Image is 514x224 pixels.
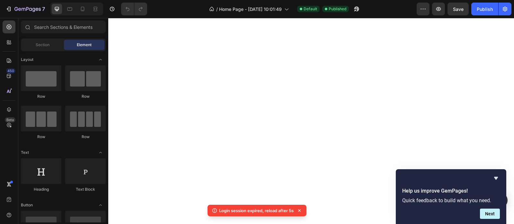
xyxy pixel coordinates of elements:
[6,68,15,73] div: 450
[480,209,500,219] button: Next question
[65,187,106,192] div: Text Block
[36,42,49,48] span: Section
[471,3,498,15] button: Publish
[21,150,29,155] span: Text
[108,18,514,224] iframe: Design area
[402,187,500,195] h2: Help us improve GemPages!
[492,174,500,182] button: Hide survey
[95,54,106,65] span: Toggle open
[216,6,218,12] span: /
[21,57,33,62] span: Layout
[5,117,15,122] div: Beta
[21,134,61,140] div: Row
[3,3,48,15] button: 7
[453,6,464,12] span: Save
[304,6,317,12] span: Default
[219,6,282,12] span: Home Page - [DATE] 10:01:49
[448,3,469,15] button: Save
[402,174,500,219] div: Help us improve GemPages!
[21,94,61,99] div: Row
[95,147,106,158] span: Toggle open
[21,21,106,33] input: Search Sections & Elements
[329,6,346,12] span: Published
[65,94,106,99] div: Row
[77,42,92,48] span: Element
[65,134,106,140] div: Row
[42,5,45,13] p: 7
[219,207,294,214] p: Login session expired, reload after 5s
[402,197,500,203] p: Quick feedback to build what you need.
[21,187,61,192] div: Heading
[477,6,493,12] div: Publish
[21,202,33,208] span: Button
[121,3,147,15] div: Undo/Redo
[95,200,106,210] span: Toggle open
